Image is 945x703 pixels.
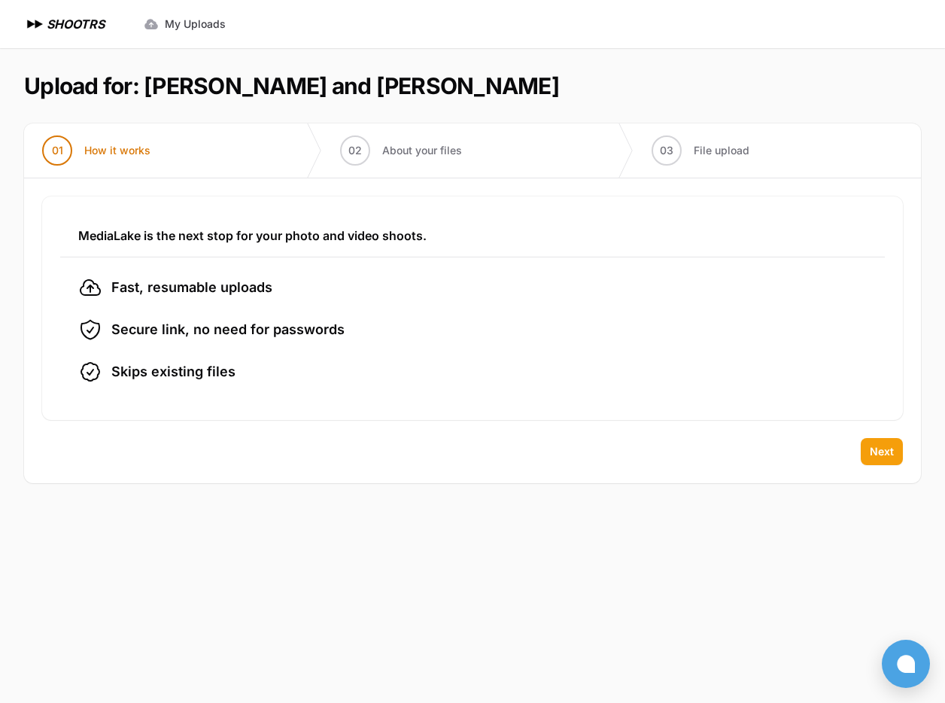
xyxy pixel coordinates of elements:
h1: SHOOTRS [47,15,105,33]
button: Open chat window [882,640,930,688]
a: My Uploads [135,11,235,38]
span: How it works [84,143,150,158]
span: Skips existing files [111,361,235,382]
span: 02 [348,143,362,158]
span: 03 [660,143,673,158]
h1: Upload for: [PERSON_NAME] and [PERSON_NAME] [24,72,559,99]
span: Fast, resumable uploads [111,277,272,298]
span: About your files [382,143,462,158]
img: SHOOTRS [24,15,47,33]
span: Secure link, no need for passwords [111,319,345,340]
span: Next [870,444,894,459]
span: My Uploads [165,17,226,32]
span: File upload [694,143,749,158]
button: 03 File upload [634,123,767,178]
a: SHOOTRS SHOOTRS [24,15,105,33]
button: 01 How it works [24,123,169,178]
button: 02 About your files [322,123,480,178]
h3: MediaLake is the next stop for your photo and video shoots. [78,227,867,245]
span: 01 [52,143,63,158]
button: Next [861,438,903,465]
